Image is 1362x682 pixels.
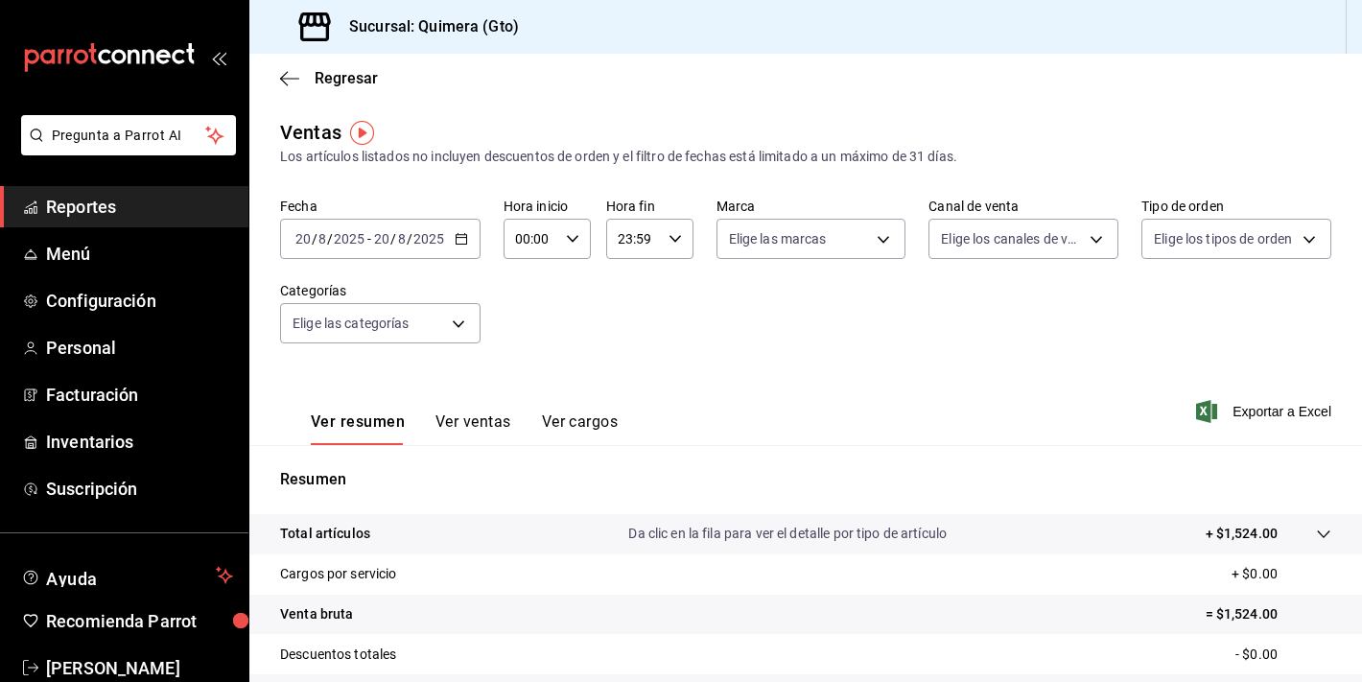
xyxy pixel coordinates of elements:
p: Venta bruta [280,604,353,624]
span: / [390,231,396,247]
p: Resumen [280,468,1331,491]
span: Facturación [46,382,233,408]
div: navigation tabs [311,412,618,445]
label: Fecha [280,200,481,213]
button: Exportar a Excel [1200,400,1331,423]
label: Hora fin [606,200,693,213]
span: Configuración [46,288,233,314]
button: open_drawer_menu [211,50,226,65]
p: Cargos por servicio [280,564,397,584]
input: -- [373,231,390,247]
input: -- [397,231,407,247]
p: Total artículos [280,524,370,544]
label: Hora inicio [504,200,591,213]
div: Los artículos listados no incluyen descuentos de orden y el filtro de fechas está limitado a un m... [280,147,1331,167]
div: Ventas [280,118,341,147]
span: - [367,231,371,247]
span: Regresar [315,69,378,87]
button: Regresar [280,69,378,87]
span: Ayuda [46,564,208,587]
label: Canal de venta [928,200,1118,213]
label: Marca [716,200,906,213]
span: / [327,231,333,247]
span: / [407,231,412,247]
p: + $1,524.00 [1206,524,1278,544]
input: ---- [412,231,445,247]
span: [PERSON_NAME] [46,655,233,681]
span: Reportes [46,194,233,220]
input: -- [294,231,312,247]
h3: Sucursal: Quimera (Gto) [334,15,519,38]
span: Pregunta a Parrot AI [52,126,206,146]
span: / [312,231,317,247]
span: Inventarios [46,429,233,455]
span: Menú [46,241,233,267]
span: Elige los tipos de orden [1154,229,1292,248]
button: Pregunta a Parrot AI [21,115,236,155]
p: + $0.00 [1232,564,1331,584]
label: Tipo de orden [1141,200,1331,213]
label: Categorías [280,284,481,297]
button: Ver ventas [435,412,511,445]
span: Suscripción [46,476,233,502]
img: Tooltip marker [350,121,374,145]
p: Da clic en la fila para ver el detalle por tipo de artículo [628,524,947,544]
input: -- [317,231,327,247]
p: = $1,524.00 [1206,604,1331,624]
input: ---- [333,231,365,247]
span: Recomienda Parrot [46,608,233,634]
button: Ver resumen [311,412,405,445]
span: Elige los canales de venta [941,229,1083,248]
p: Descuentos totales [280,645,396,665]
span: Personal [46,335,233,361]
span: Elige las marcas [729,229,827,248]
p: - $0.00 [1235,645,1331,665]
button: Ver cargos [542,412,619,445]
a: Pregunta a Parrot AI [13,139,236,159]
span: Elige las categorías [293,314,410,333]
